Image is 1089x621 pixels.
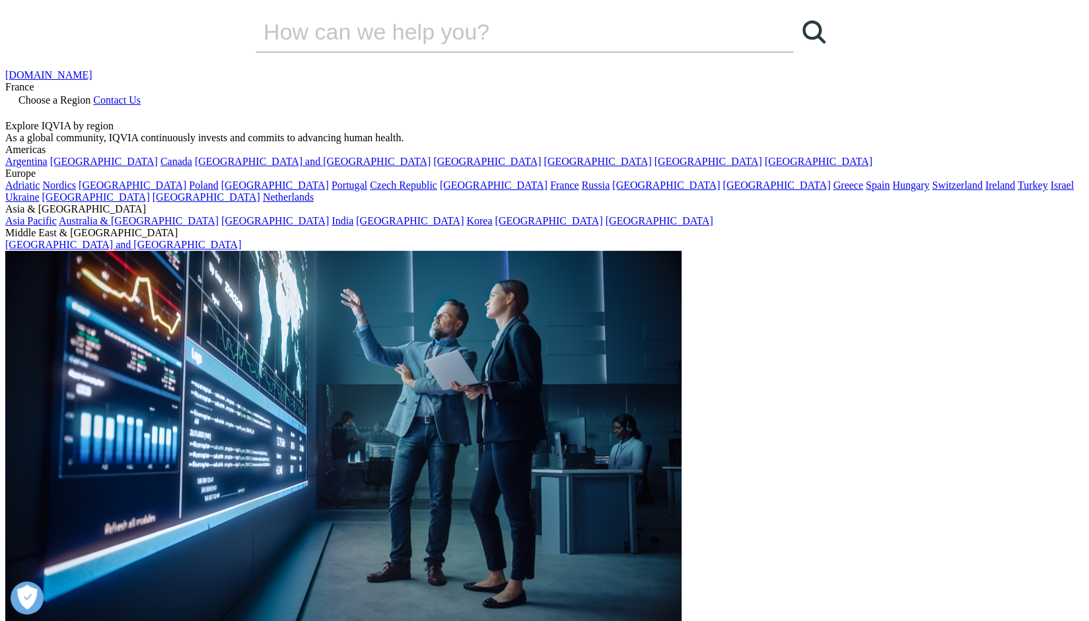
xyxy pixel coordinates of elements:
a: Nordics [42,180,76,191]
a: [GEOGRAPHIC_DATA] [606,215,713,226]
a: Adriatic [5,180,40,191]
a: [GEOGRAPHIC_DATA] [544,156,651,167]
a: Portugal [332,180,367,191]
a: [GEOGRAPHIC_DATA] [654,156,762,167]
a: Argentina [5,156,48,167]
div: Middle East & [GEOGRAPHIC_DATA] [5,227,1084,239]
a: [GEOGRAPHIC_DATA] [495,215,602,226]
a: Hungary [892,180,929,191]
a: Turkey [1018,180,1048,191]
a: Switzerland [932,180,982,191]
a: [GEOGRAPHIC_DATA] [153,191,260,203]
button: Open Preferences [11,581,44,614]
div: As a global community, IQVIA continuously invests and commits to advancing human health. [5,132,1084,144]
div: Europe [5,168,1084,180]
a: Asia Pacific [5,215,57,226]
a: Russia [582,180,610,191]
a: Canada [160,156,192,167]
svg: Search [802,20,826,44]
a: [GEOGRAPHIC_DATA] and [GEOGRAPHIC_DATA] [195,156,431,167]
a: [GEOGRAPHIC_DATA] [79,180,186,191]
a: Recherche [794,12,833,51]
a: Greece [833,180,862,191]
a: Ukraine [5,191,40,203]
a: India [332,215,353,226]
a: Australia & [GEOGRAPHIC_DATA] [59,215,219,226]
a: Contact Us [93,94,141,106]
a: Ireland [985,180,1015,191]
a: [GEOGRAPHIC_DATA] [765,156,872,167]
a: Spain [866,180,890,191]
div: France [5,81,1084,93]
a: [GEOGRAPHIC_DATA] [433,156,541,167]
a: [DOMAIN_NAME] [5,69,92,81]
a: Netherlands [263,191,314,203]
a: [GEOGRAPHIC_DATA] [356,215,464,226]
a: [GEOGRAPHIC_DATA] [221,180,329,191]
div: Americas [5,144,1084,156]
a: Czech Republic [370,180,437,191]
div: Explore IQVIA by region [5,120,1084,132]
a: [GEOGRAPHIC_DATA] [221,215,329,226]
a: [GEOGRAPHIC_DATA] [722,180,830,191]
a: France [550,180,579,191]
a: [GEOGRAPHIC_DATA] and [GEOGRAPHIC_DATA] [5,239,241,250]
a: Israel [1050,180,1074,191]
span: Choose a Region [18,94,90,106]
a: Korea [466,215,492,226]
a: [GEOGRAPHIC_DATA] [42,191,150,203]
a: Poland [189,180,218,191]
a: [GEOGRAPHIC_DATA] [50,156,158,167]
div: Asia & [GEOGRAPHIC_DATA] [5,203,1084,215]
a: [GEOGRAPHIC_DATA] [612,180,720,191]
input: Recherche [256,12,756,51]
a: [GEOGRAPHIC_DATA] [440,180,547,191]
